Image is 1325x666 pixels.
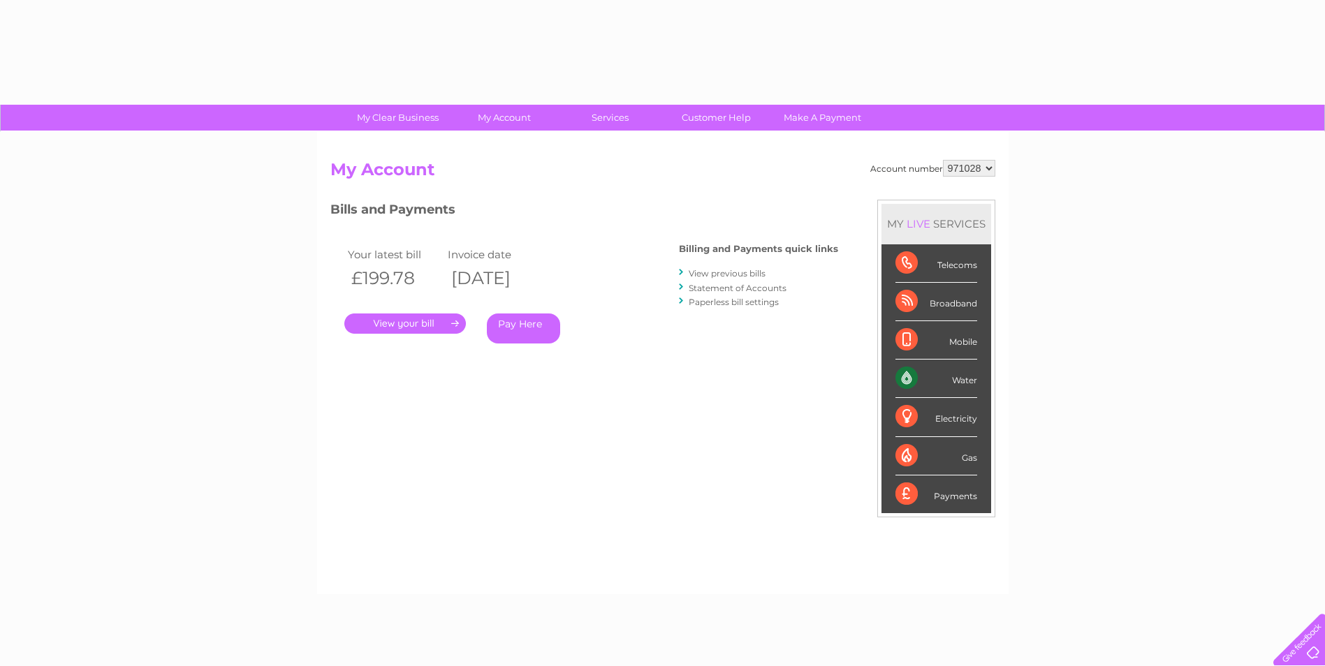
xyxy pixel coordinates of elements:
[340,105,455,131] a: My Clear Business
[904,217,933,230] div: LIVE
[344,245,445,264] td: Your latest bill
[895,283,977,321] div: Broadband
[870,160,995,177] div: Account number
[330,200,838,224] h3: Bills and Payments
[895,360,977,398] div: Water
[552,105,668,131] a: Services
[344,313,466,334] a: .
[344,264,445,293] th: £199.78
[895,475,977,513] div: Payments
[895,321,977,360] div: Mobile
[689,283,786,293] a: Statement of Accounts
[881,204,991,244] div: MY SERVICES
[895,244,977,283] div: Telecoms
[330,160,995,186] h2: My Account
[444,245,545,264] td: Invoice date
[679,244,838,254] h4: Billing and Payments quick links
[689,297,779,307] a: Paperless bill settings
[895,398,977,436] div: Electricity
[444,264,545,293] th: [DATE]
[765,105,880,131] a: Make A Payment
[487,313,560,343] a: Pay Here
[895,437,977,475] div: Gas
[659,105,774,131] a: Customer Help
[446,105,562,131] a: My Account
[689,268,766,279] a: View previous bills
